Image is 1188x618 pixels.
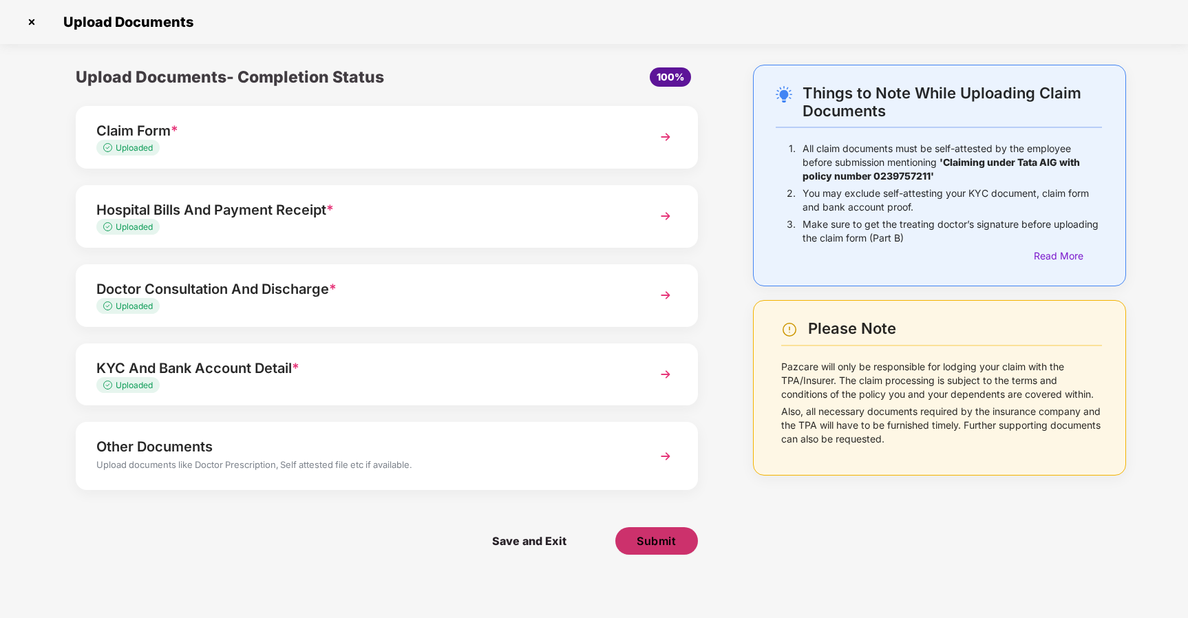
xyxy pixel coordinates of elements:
[803,142,1102,183] p: All claim documents must be self-attested by the employee before submission mentioning
[103,222,116,231] img: svg+xml;base64,PHN2ZyB4bWxucz0iaHR0cDovL3d3dy53My5vcmcvMjAwMC9zdmciIHdpZHRoPSIxMy4zMzMiIGhlaWdodD...
[96,120,628,142] div: Claim Form
[96,199,628,221] div: Hospital Bills And Payment Receipt
[103,381,116,390] img: svg+xml;base64,PHN2ZyB4bWxucz0iaHR0cDovL3d3dy53My5vcmcvMjAwMC9zdmciIHdpZHRoPSIxMy4zMzMiIGhlaWdodD...
[116,222,153,232] span: Uploaded
[96,458,628,476] div: Upload documents like Doctor Prescription, Self attested file etc if available.
[803,187,1102,214] p: You may exclude self-attesting your KYC document, claim form and bank account proof.
[803,217,1102,245] p: Make sure to get the treating doctor’s signature before uploading the claim form (Part B)
[103,301,116,310] img: svg+xml;base64,PHN2ZyB4bWxucz0iaHR0cDovL3d3dy53My5vcmcvMjAwMC9zdmciIHdpZHRoPSIxMy4zMzMiIGhlaWdodD...
[653,444,678,469] img: svg+xml;base64,PHN2ZyBpZD0iTmV4dCIgeG1sbnM9Imh0dHA6Ly93d3cudzMub3JnLzIwMDAvc3ZnIiB3aWR0aD0iMzYiIG...
[653,283,678,308] img: svg+xml;base64,PHN2ZyBpZD0iTmV4dCIgeG1sbnM9Imh0dHA6Ly93d3cudzMub3JnLzIwMDAvc3ZnIiB3aWR0aD0iMzYiIG...
[96,357,628,379] div: KYC And Bank Account Detail
[653,125,678,149] img: svg+xml;base64,PHN2ZyBpZD0iTmV4dCIgeG1sbnM9Imh0dHA6Ly93d3cudzMub3JnLzIwMDAvc3ZnIiB3aWR0aD0iMzYiIG...
[478,527,580,555] span: Save and Exit
[1034,248,1102,264] div: Read More
[50,14,200,30] span: Upload Documents
[653,204,678,228] img: svg+xml;base64,PHN2ZyBpZD0iTmV4dCIgeG1sbnM9Imh0dHA6Ly93d3cudzMub3JnLzIwMDAvc3ZnIiB3aWR0aD0iMzYiIG...
[96,436,628,458] div: Other Documents
[76,65,490,89] div: Upload Documents- Completion Status
[657,71,684,83] span: 100%
[116,380,153,390] span: Uploaded
[787,217,796,245] p: 3.
[653,362,678,387] img: svg+xml;base64,PHN2ZyBpZD0iTmV4dCIgeG1sbnM9Imh0dHA6Ly93d3cudzMub3JnLzIwMDAvc3ZnIiB3aWR0aD0iMzYiIG...
[116,142,153,153] span: Uploaded
[116,301,153,311] span: Uploaded
[803,84,1102,120] div: Things to Note While Uploading Claim Documents
[776,86,792,103] img: svg+xml;base64,PHN2ZyB4bWxucz0iaHR0cDovL3d3dy53My5vcmcvMjAwMC9zdmciIHdpZHRoPSIyNC4wOTMiIGhlaWdodD...
[781,321,798,338] img: svg+xml;base64,PHN2ZyBpZD0iV2FybmluZ18tXzI0eDI0IiBkYXRhLW5hbWU9Ildhcm5pbmcgLSAyNHgyNCIgeG1sbnM9Im...
[808,319,1102,338] div: Please Note
[789,142,796,183] p: 1.
[96,278,628,300] div: Doctor Consultation And Discharge
[781,405,1102,446] p: Also, all necessary documents required by the insurance company and the TPA will have to be furni...
[21,11,43,33] img: svg+xml;base64,PHN2ZyBpZD0iQ3Jvc3MtMzJ4MzIiIHhtbG5zPSJodHRwOi8vd3d3LnczLm9yZy8yMDAwL3N2ZyIgd2lkdG...
[103,143,116,152] img: svg+xml;base64,PHN2ZyB4bWxucz0iaHR0cDovL3d3dy53My5vcmcvMjAwMC9zdmciIHdpZHRoPSIxMy4zMzMiIGhlaWdodD...
[637,533,676,548] span: Submit
[803,156,1080,182] b: 'Claiming under Tata AIG with policy number 0239757211'
[781,360,1102,401] p: Pazcare will only be responsible for lodging your claim with the TPA/Insurer. The claim processin...
[787,187,796,214] p: 2.
[615,527,698,555] button: Submit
